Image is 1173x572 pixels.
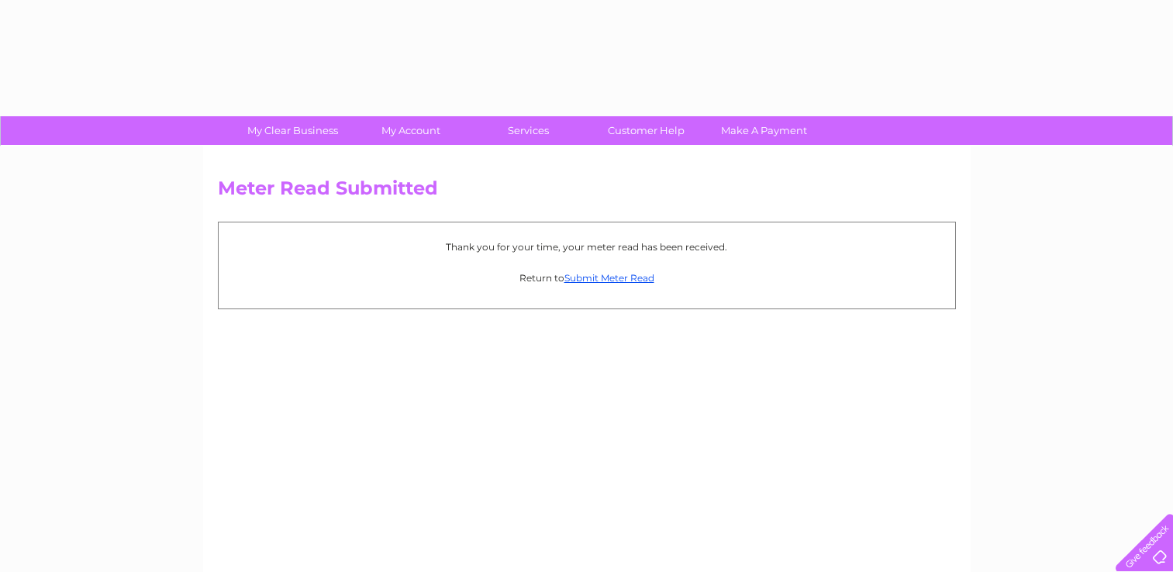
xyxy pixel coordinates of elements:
[229,116,357,145] a: My Clear Business
[218,177,956,207] h2: Meter Read Submitted
[564,272,654,284] a: Submit Meter Read
[464,116,592,145] a: Services
[347,116,474,145] a: My Account
[582,116,710,145] a: Customer Help
[226,270,947,285] p: Return to
[700,116,828,145] a: Make A Payment
[226,239,947,254] p: Thank you for your time, your meter read has been received.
